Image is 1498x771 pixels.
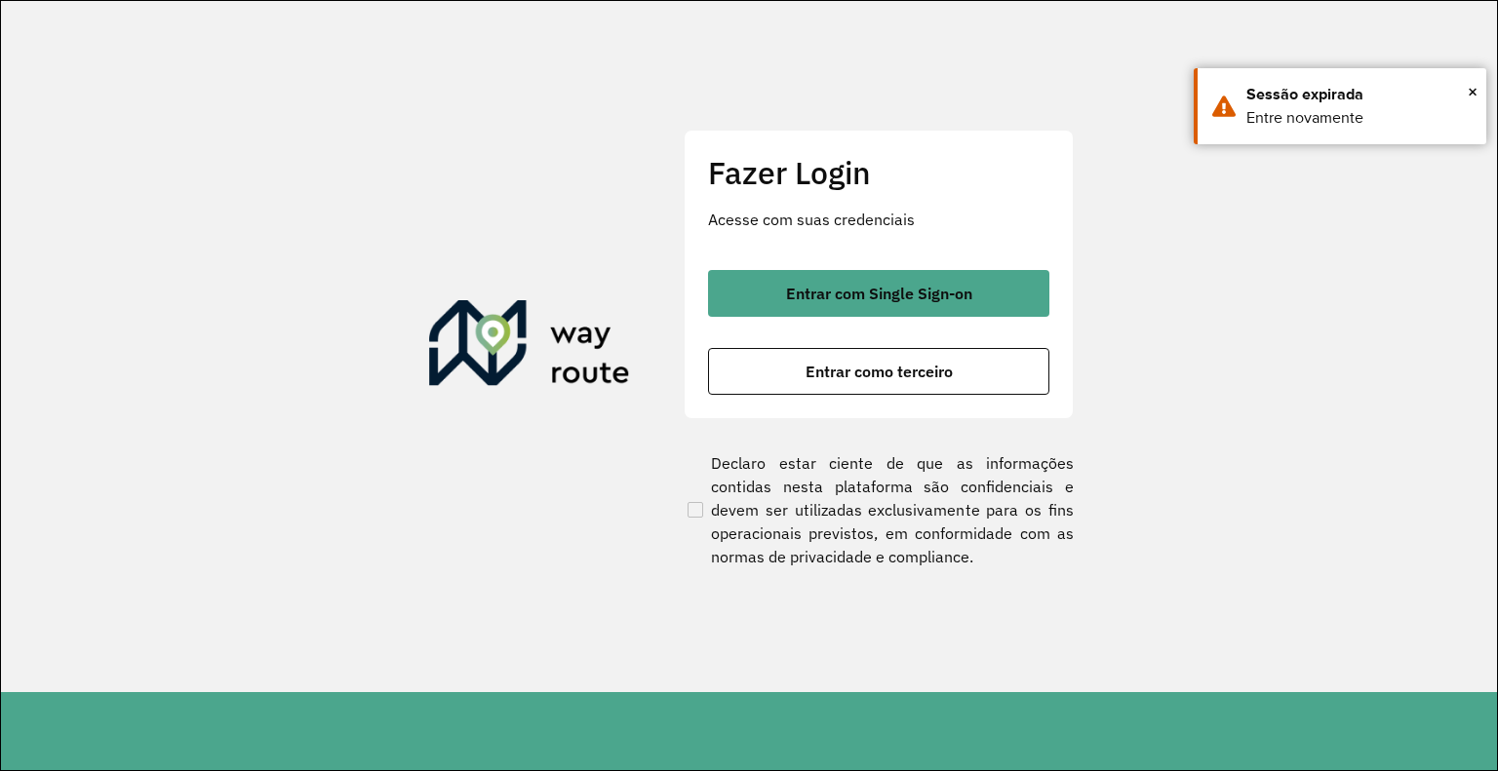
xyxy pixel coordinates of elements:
button: button [708,348,1049,395]
span: Entrar com Single Sign-on [786,286,972,301]
button: button [708,270,1049,317]
img: Roteirizador AmbevTech [429,300,630,394]
div: Sessão expirada [1246,83,1472,106]
button: Close [1468,77,1478,106]
span: × [1468,77,1478,106]
span: Entrar como terceiro [806,364,953,379]
p: Acesse com suas credenciais [708,208,1049,231]
h2: Fazer Login [708,154,1049,191]
label: Declaro estar ciente de que as informações contidas nesta plataforma são confidenciais e devem se... [684,451,1074,568]
div: Entre novamente [1246,106,1472,130]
